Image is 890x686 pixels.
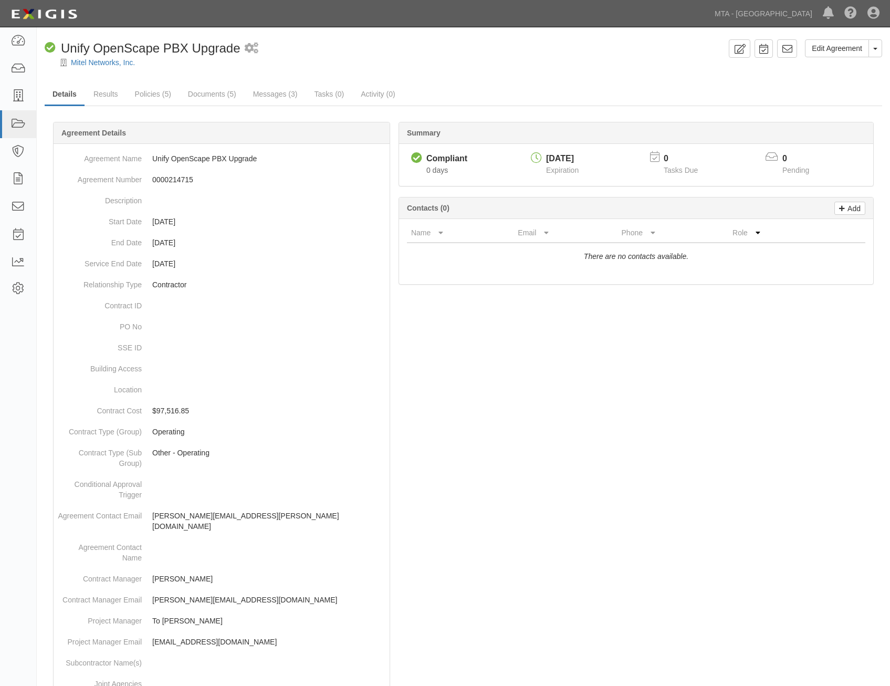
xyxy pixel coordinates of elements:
[61,41,240,55] span: Unify OpenScape PBX Upgrade
[664,153,711,165] p: 0
[728,223,823,243] th: Role
[58,537,142,563] dt: Agreement Contact Name
[58,295,142,311] dt: Contract ID
[58,568,142,584] dt: Contract Manager
[58,148,142,164] dt: Agreement Name
[152,595,385,605] p: [PERSON_NAME][EMAIL_ADDRESS][DOMAIN_NAME]
[844,7,857,20] i: Help Center - Complianz
[58,190,142,206] dt: Description
[782,153,822,165] p: 0
[152,427,385,437] p: Operating
[180,84,244,105] a: Documents (5)
[71,58,135,67] a: Mitel Networks, Inc.
[8,5,80,24] img: logo-5460c22ac91f19d4615b14bd174203de0afe785f0fc80cf4dbbc73dc1793850b.png
[306,84,352,105] a: Tasks (0)
[58,337,142,353] dt: SSE ID
[782,166,809,174] span: Pending
[58,400,142,416] dt: Contract Cost
[58,211,142,227] dt: Start Date
[58,232,385,253] dd: [DATE]
[845,202,861,214] p: Add
[58,474,142,500] dt: Conditional Approval Trigger
[407,223,514,243] th: Name
[546,166,579,174] span: Expiration
[411,153,422,164] i: Compliant
[58,610,142,626] dt: Project Manager
[58,589,142,605] dt: Contract Manager Email
[664,166,698,174] span: Tasks Due
[127,84,179,105] a: Policies (5)
[58,505,142,521] dt: Agreement Contact Email
[58,169,385,190] dd: 0000214715
[584,252,688,261] i: There are no contacts available.
[152,637,385,647] p: [EMAIL_ADDRESS][DOMAIN_NAME]
[152,406,385,416] p: $97,516.85
[245,84,306,105] a: Messages (3)
[58,253,142,269] dt: Service End Date
[86,84,126,105] a: Results
[58,148,385,169] dd: Unify OpenScape PBX Upgrade
[152,511,385,532] p: [PERSON_NAME][EMAIL_ADDRESS][PERSON_NAME][DOMAIN_NAME]
[426,166,448,174] span: Since 09/08/2025
[617,223,729,243] th: Phone
[709,3,818,24] a: MTA - [GEOGRAPHIC_DATA]
[58,316,142,332] dt: PO No
[58,358,142,374] dt: Building Access
[58,169,142,185] dt: Agreement Number
[58,421,142,437] dt: Contract Type (Group)
[58,274,385,295] dd: Contractor
[546,153,579,165] div: [DATE]
[805,39,869,57] a: Edit Agreement
[45,43,56,54] i: Compliant
[58,442,142,469] dt: Contract Type (Sub Group)
[58,232,142,248] dt: End Date
[353,84,403,105] a: Activity (0)
[45,39,240,57] div: Unify OpenScape PBX Upgrade
[58,253,385,274] dd: [DATE]
[407,204,449,212] b: Contacts (0)
[245,43,258,54] i: 1 scheduled workflow
[514,223,617,243] th: Email
[58,274,142,290] dt: Relationship Type
[152,448,385,458] p: Other - Operating
[58,211,385,232] dd: [DATE]
[152,616,385,626] p: To [PERSON_NAME]
[58,652,142,668] dt: Subcontractor Name(s)
[58,379,142,395] dt: Location
[407,129,441,137] b: Summary
[152,574,385,584] p: [PERSON_NAME]
[426,153,467,165] div: Compliant
[58,631,142,647] dt: Project Manager Email
[45,84,85,106] a: Details
[834,202,865,215] a: Add
[61,129,126,137] b: Agreement Details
